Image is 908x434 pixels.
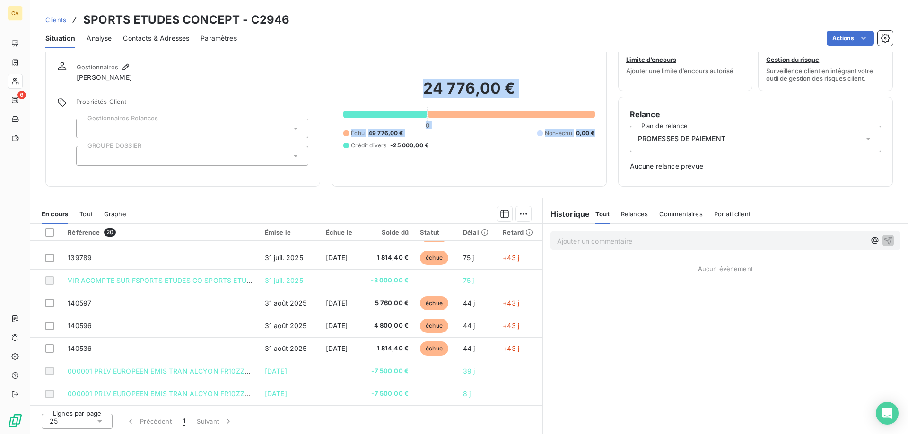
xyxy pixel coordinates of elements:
[79,210,93,218] span: Tout
[326,322,348,330] span: [DATE]
[638,134,725,144] span: PROMESSES DE PAIEMENT
[367,389,409,399] span: -7 500,00 €
[630,109,881,120] h6: Relance
[618,31,753,91] button: Limite d’encoursAjouter une limite d’encours autorisé
[367,229,409,236] div: Solde dû
[265,344,307,352] span: 31 août 2025
[659,210,703,218] span: Commentaires
[84,152,92,160] input: Ajouter une valeur
[343,79,594,107] h2: 24 776,00 €
[201,34,237,43] span: Paramètres
[545,129,572,137] span: Non-échu
[367,344,409,353] span: 1 814,40 €
[265,322,307,330] span: 31 août 2025
[45,34,75,43] span: Situation
[463,229,491,236] div: Délai
[367,321,409,331] span: 4 800,00 €
[83,11,289,28] h3: SPORTS ETUDES CONCEPT - C2946
[463,299,475,307] span: 44 j
[463,367,475,375] span: 39 j
[68,367,273,375] span: 000001 PRLV EUROPEEN EMIS TRAN ALCYON FR10ZZZ491620
[326,254,348,262] span: [DATE]
[265,229,314,236] div: Émise le
[77,73,132,82] span: [PERSON_NAME]
[177,411,191,431] button: 1
[503,322,519,330] span: +43 j
[626,56,676,63] span: Limite d’encours
[766,56,819,63] span: Gestion du risque
[104,228,116,237] span: 20
[420,229,452,236] div: Statut
[50,417,58,426] span: 25
[68,299,91,307] span: 140597
[420,341,448,356] span: échue
[367,253,409,263] span: 1 814,40 €
[626,67,733,75] span: Ajouter une limite d’encours autorisé
[420,251,448,265] span: échue
[68,276,346,284] span: VIR ACOMPTE SUR FSPORTS ETUDES CO SPORTS ETUDES CO ACOMPTE SUR FACTU
[265,390,287,398] span: [DATE]
[543,208,590,220] h6: Historique
[876,402,899,425] div: Open Intercom Messenger
[265,254,303,262] span: 31 juil. 2025
[698,265,753,272] span: Aucun évènement
[714,210,751,218] span: Portail client
[8,413,23,428] img: Logo LeanPay
[68,322,92,330] span: 140596
[463,344,475,352] span: 44 j
[8,6,23,21] div: CA
[45,16,66,24] span: Clients
[367,366,409,376] span: -7 500,00 €
[827,31,874,46] button: Actions
[368,129,403,137] span: 49 776,00 €
[77,63,118,71] span: Gestionnaires
[463,276,474,284] span: 75 j
[463,322,475,330] span: 44 j
[68,254,92,262] span: 139789
[123,34,189,43] span: Contacts & Adresses
[503,344,519,352] span: +43 j
[84,124,92,133] input: Ajouter une valeur
[463,390,471,398] span: 8 j
[758,31,893,91] button: Gestion du risqueSurveiller ce client en intégrant votre outil de gestion des risques client.
[191,411,239,431] button: Suivant
[621,210,648,218] span: Relances
[367,276,409,285] span: -3 000,00 €
[326,299,348,307] span: [DATE]
[595,210,610,218] span: Tout
[503,299,519,307] span: +43 j
[265,299,307,307] span: 31 août 2025
[503,254,519,262] span: +43 j
[420,319,448,333] span: échue
[45,15,66,25] a: Clients
[87,34,112,43] span: Analyse
[326,229,356,236] div: Échue le
[503,229,536,236] div: Retard
[426,121,429,129] span: 0
[351,129,365,137] span: Échu
[326,344,348,352] span: [DATE]
[76,98,308,111] span: Propriétés Client
[265,367,287,375] span: [DATE]
[104,210,126,218] span: Graphe
[68,228,253,237] div: Référence
[390,141,428,150] span: -25 000,00 €
[120,411,177,431] button: Précédent
[68,390,273,398] span: 000001 PRLV EUROPEEN EMIS TRAN ALCYON FR10ZZZ491620
[17,91,26,99] span: 6
[183,417,185,426] span: 1
[463,254,474,262] span: 75 j
[576,129,595,137] span: 0,00 €
[630,162,881,171] span: Aucune relance prévue
[42,210,68,218] span: En cours
[766,67,885,82] span: Surveiller ce client en intégrant votre outil de gestion des risques client.
[68,344,92,352] span: 140536
[420,296,448,310] span: échue
[265,276,303,284] span: 31 juil. 2025
[351,141,386,150] span: Crédit divers
[367,298,409,308] span: 5 760,00 €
